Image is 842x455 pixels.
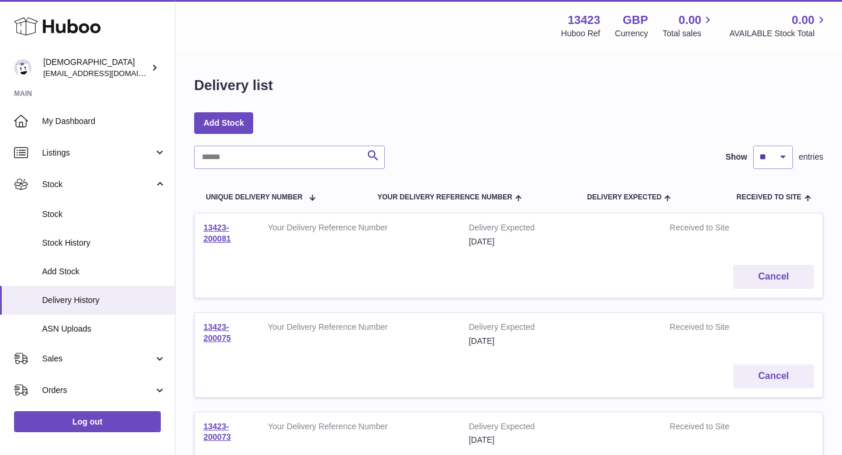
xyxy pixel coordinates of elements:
[469,336,653,347] div: [DATE]
[42,385,154,396] span: Orders
[469,222,653,236] strong: Delivery Expected
[729,12,828,39] a: 0.00 AVAILABLE Stock Total
[203,322,231,343] a: 13423-200075
[42,295,166,306] span: Delivery History
[561,28,601,39] div: Huboo Ref
[799,151,823,163] span: entries
[792,12,815,28] span: 0.00
[203,422,231,442] a: 13423-200073
[194,112,253,133] a: Add Stock
[268,421,451,435] strong: Your Delivery Reference Number
[42,237,166,249] span: Stock History
[679,12,702,28] span: 0.00
[662,28,715,39] span: Total sales
[43,57,149,79] div: [DEMOGRAPHIC_DATA]
[733,265,814,289] button: Cancel
[268,322,451,336] strong: Your Delivery Reference Number
[670,421,765,435] strong: Received to Site
[42,209,166,220] span: Stock
[736,194,801,201] span: Received to Site
[662,12,715,39] a: 0.00 Total sales
[377,194,512,201] span: Your Delivery Reference Number
[14,411,161,432] a: Log out
[206,194,302,201] span: Unique Delivery Number
[670,322,765,336] strong: Received to Site
[203,223,231,243] a: 13423-200081
[726,151,747,163] label: Show
[733,364,814,388] button: Cancel
[42,147,154,158] span: Listings
[615,28,648,39] div: Currency
[469,236,653,247] div: [DATE]
[469,435,653,446] div: [DATE]
[42,116,166,127] span: My Dashboard
[469,322,653,336] strong: Delivery Expected
[42,179,154,190] span: Stock
[194,76,273,95] h1: Delivery list
[42,353,154,364] span: Sales
[670,222,765,236] strong: Received to Site
[469,421,653,435] strong: Delivery Expected
[729,28,828,39] span: AVAILABLE Stock Total
[623,12,648,28] strong: GBP
[42,266,166,277] span: Add Stock
[43,68,172,78] span: [EMAIL_ADDRESS][DOMAIN_NAME]
[587,194,661,201] span: Delivery Expected
[42,323,166,335] span: ASN Uploads
[14,59,32,77] img: olgazyuz@outlook.com
[268,222,451,236] strong: Your Delivery Reference Number
[568,12,601,28] strong: 13423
